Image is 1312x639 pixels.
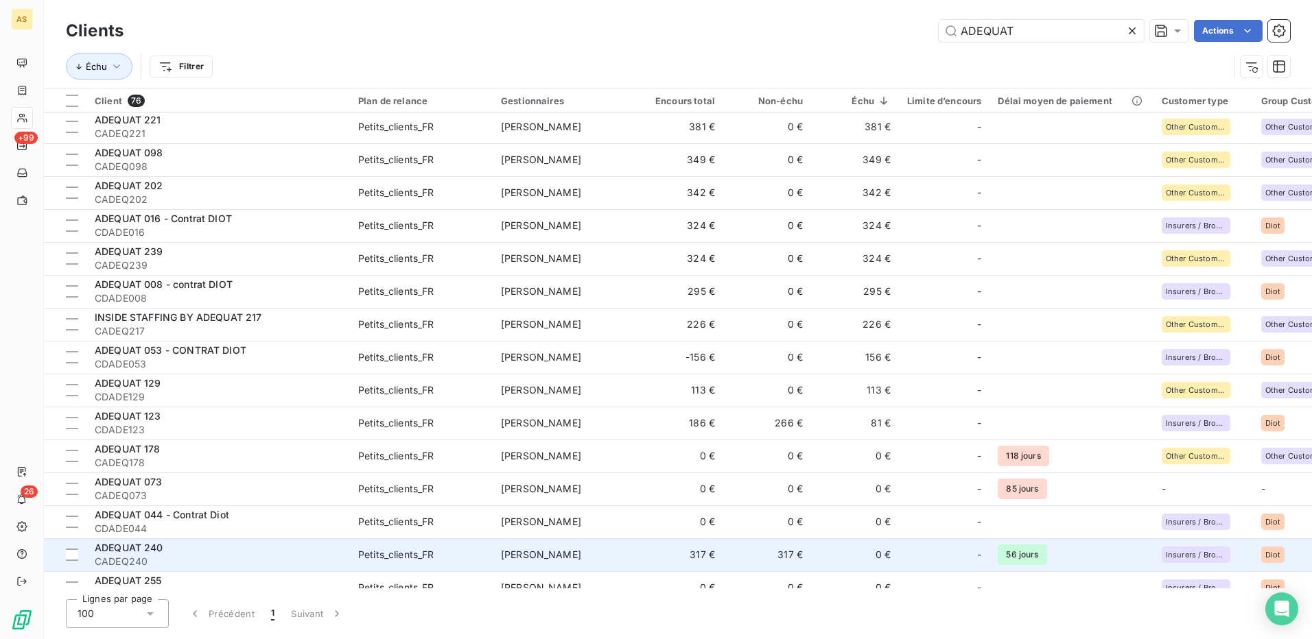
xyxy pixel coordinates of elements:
[66,19,124,43] h3: Clients
[95,357,342,371] span: CDADE053
[95,410,161,422] span: ADEQUAT 123
[95,160,342,173] span: CADEQ098
[358,482,434,496] div: Petits_clients_FR
[95,114,161,125] span: ADEQUAT 221
[1166,320,1226,328] span: Other Customers
[501,351,581,363] span: [PERSON_NAME]
[977,153,981,167] span: -
[1166,551,1226,559] span: Insurers / Brokers
[358,449,434,463] div: Petits_clients_FR
[501,219,581,231] span: [PERSON_NAME]
[14,132,38,144] span: +99
[358,548,434,562] div: Petits_clients_FR
[977,186,981,200] span: -
[1166,353,1226,361] span: Insurers / Brokers
[811,439,899,472] td: 0 €
[358,581,434,594] div: Petits_clients_FR
[977,317,981,331] span: -
[635,143,723,176] td: 349 €
[998,479,1046,499] span: 85 jours
[1166,583,1226,592] span: Insurers / Brokers
[501,95,627,106] div: Gestionnaires
[731,95,803,106] div: Non-échu
[263,599,283,628] button: 1
[1265,551,1281,559] span: Diot
[977,581,981,594] span: -
[723,505,811,538] td: 0 €
[1166,386,1226,394] span: Other Customers
[11,8,33,30] div: AS
[501,483,581,494] span: [PERSON_NAME]
[977,416,981,430] span: -
[501,186,581,198] span: [PERSON_NAME]
[501,450,581,461] span: [PERSON_NAME]
[907,95,981,106] div: Limite d’encours
[811,110,899,143] td: 381 €
[95,456,342,470] span: CADEQ178
[1265,592,1298,625] div: Open Intercom Messenger
[1166,254,1226,263] span: Other Customers
[95,509,229,520] span: ADEQUAT 044 - Contrat Diot
[811,571,899,604] td: 0 €
[95,443,161,455] span: ADEQUAT 178
[723,538,811,571] td: 317 €
[723,143,811,176] td: 0 €
[358,252,434,265] div: Petits_clients_FR
[723,439,811,472] td: 0 €
[95,377,161,389] span: ADEQUAT 129
[271,607,274,620] span: 1
[1265,419,1281,427] span: Diot
[635,308,723,341] td: 226 €
[358,186,434,200] div: Petits_clients_FR
[1166,419,1226,427] span: Insurers / Brokers
[501,121,581,132] span: [PERSON_NAME]
[95,542,163,553] span: ADEQUAT 240
[977,449,981,463] span: -
[977,548,981,562] span: -
[358,120,434,134] div: Petits_clients_FR
[1265,518,1281,526] span: Diot
[644,95,715,106] div: Encours total
[358,383,434,397] div: Petits_clients_FR
[977,350,981,364] span: -
[811,341,899,374] td: 156 €
[635,505,723,538] td: 0 €
[723,407,811,439] td: 266 €
[635,439,723,472] td: 0 €
[1265,353,1281,361] span: Diot
[1265,221,1281,230] span: Diot
[501,285,581,297] span: [PERSON_NAME]
[180,599,263,628] button: Précédent
[635,242,723,275] td: 324 €
[95,180,163,191] span: ADEQUAT 202
[66,53,132,80] button: Échu
[1194,20,1263,42] button: Actions
[723,176,811,209] td: 0 €
[95,489,342,503] span: CADEQ073
[811,143,899,176] td: 349 €
[635,209,723,242] td: 324 €
[358,317,434,331] div: Petits_clients_FR
[977,252,981,265] span: -
[998,544,1046,565] span: 56 jours
[1265,583,1281,592] span: Diot
[501,516,581,527] span: [PERSON_NAME]
[128,95,145,107] span: 76
[635,374,723,407] td: 113 €
[635,341,723,374] td: -156 €
[95,193,342,206] span: CADEQ202
[95,245,163,257] span: ADEQUAT 239
[723,242,811,275] td: 0 €
[11,134,32,156] a: +99
[1166,189,1226,197] span: Other Customers
[635,538,723,571] td: 317 €
[501,548,581,560] span: [PERSON_NAME]
[1166,123,1226,131] span: Other Customers
[95,555,342,568] span: CADEQ240
[811,472,899,505] td: 0 €
[95,311,262,323] span: INSIDE STAFFING BY ADEQUAT 217
[1166,518,1226,526] span: Insurers / Brokers
[977,285,981,298] span: -
[811,374,899,407] td: 113 €
[95,147,163,158] span: ADEQUAT 098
